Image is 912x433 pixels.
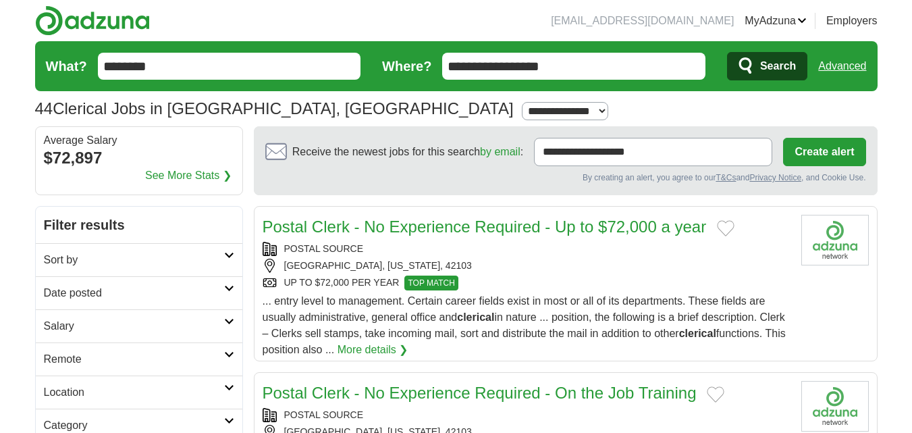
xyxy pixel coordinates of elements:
a: Location [36,376,242,409]
span: 44 [35,97,53,121]
img: Company logo [801,381,869,432]
button: Create alert [783,138,865,166]
a: Advanced [818,53,866,80]
div: UP TO $72,000 PER YEAR [263,276,790,290]
a: Remote [36,342,242,376]
div: POSTAL SOURCE [263,408,790,422]
a: Employers [826,13,878,29]
div: $72,897 [44,146,234,170]
h1: Clerical Jobs in [GEOGRAPHIC_DATA], [GEOGRAPHIC_DATA] [35,99,514,118]
a: Postal Clerk - No Experience Required - On the Job Training [263,384,697,402]
a: Privacy Notice [749,173,801,182]
h2: Location [44,384,224,401]
a: See More Stats ❯ [145,168,232,184]
div: POSTAL SOURCE [263,242,790,256]
h2: Filter results [36,207,242,243]
img: Adzuna logo [35,5,150,36]
div: [GEOGRAPHIC_DATA], [US_STATE], 42103 [263,259,790,273]
a: Sort by [36,243,242,276]
label: What? [46,56,87,76]
span: ... entry level to management. Certain career fields exist in most or all of its departments. The... [263,295,786,355]
button: Add to favorite jobs [717,220,734,236]
div: By creating an alert, you agree to our and , and Cookie Use. [265,172,866,184]
button: Add to favorite jobs [707,386,724,403]
a: Salary [36,309,242,342]
label: Where? [382,56,431,76]
a: More details ❯ [338,342,408,358]
a: Date posted [36,276,242,309]
h2: Sort by [44,252,224,268]
strong: clerical [457,311,494,323]
a: T&Cs [716,173,736,182]
h2: Date posted [44,285,224,301]
strong: clerical [679,328,716,339]
a: by email [480,146,520,157]
div: Average Salary [44,135,234,146]
li: [EMAIL_ADDRESS][DOMAIN_NAME] [551,13,734,29]
button: Search [727,52,807,80]
a: Postal Clerk - No Experience Required - Up to $72,000 a year [263,218,707,236]
span: TOP MATCH [404,276,458,290]
a: MyAdzuna [745,13,807,29]
h2: Salary [44,318,224,334]
span: Receive the newest jobs for this search : [292,144,523,160]
img: Company logo [801,215,869,265]
h2: Remote [44,351,224,367]
span: Search [760,53,796,80]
